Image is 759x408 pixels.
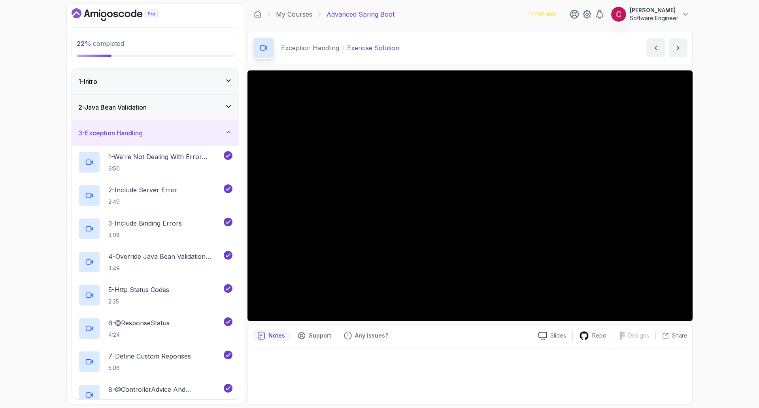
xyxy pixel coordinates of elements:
[108,198,177,206] p: 2:49
[710,359,759,396] iframe: chat widget
[108,351,191,361] p: 7 - Define Custom Reponses
[347,43,399,53] p: Exercise Solution
[78,317,232,340] button: 6-@ResponseStatus4:24
[78,77,97,86] h3: 1 - Intro
[108,364,191,372] p: 5:06
[253,329,290,342] button: notes button
[628,332,649,340] p: Designs
[77,40,124,47] span: completed
[78,251,232,273] button: 4-Override Java Bean Validation Messages3:49
[108,298,169,306] p: 2:35
[646,38,665,57] button: previous content
[78,384,232,406] button: 8-@ControllerAdvice And @ExceptionHandler4:27
[108,385,222,394] p: 8 - @ControllerAdvice And @ExceptionHandler
[281,43,339,53] p: Exception Handling
[108,331,170,339] p: 4:24
[108,218,182,228] p: 3 - Include Binding Errors
[72,95,239,120] button: 2-Java Bean Validation
[108,285,169,294] p: 5 - Http Status Codes
[77,40,91,47] span: 22 %
[573,331,613,341] a: Repo
[78,128,143,138] h3: 3 - Exception Handling
[309,332,331,340] p: Support
[672,332,687,340] p: Share
[108,231,182,239] p: 3:08
[532,332,572,340] a: Slides
[108,397,222,405] p: 4:27
[78,284,232,306] button: 5-Http Status Codes2:35
[550,332,566,340] p: Slides
[72,120,239,146] button: 3-Exception Handling
[78,184,232,207] button: 2-Include Server Error2:49
[611,6,689,22] button: user profile image[PERSON_NAME]Software Engineer
[630,6,678,14] p: [PERSON_NAME]
[78,351,232,373] button: 7-Define Custom Reponses5:06
[108,152,222,161] p: 1 - We're Not Dealing With Error Properply
[108,185,177,195] p: 2 - Include Server Error
[254,10,262,18] a: Dashboard
[293,329,336,342] button: Support button
[355,332,388,340] p: Any issues?
[327,9,395,19] p: Advanced Spring Boot
[339,329,393,342] button: Feedback button
[655,332,687,340] button: Share
[668,38,687,57] button: next content
[108,264,222,272] p: 3:49
[78,151,232,173] button: 1-We're Not Dealing With Error Properply6:50
[78,102,147,112] h3: 2 - Java Bean Validation
[72,69,239,94] button: 1-Intro
[247,70,693,321] iframe: 11 - Exercise Solution
[108,165,222,173] p: 6:50
[108,318,170,328] p: 6 - @ResponseStatus
[276,9,312,19] a: My Courses
[78,218,232,240] button: 3-Include Binding Errors3:08
[268,332,285,340] p: Notes
[72,8,176,21] a: Dashboard
[592,332,606,340] p: Repo
[630,14,678,22] p: Software Engineer
[529,10,557,18] p: 1378 Points
[108,252,222,261] p: 4 - Override Java Bean Validation Messages
[611,7,626,22] img: user profile image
